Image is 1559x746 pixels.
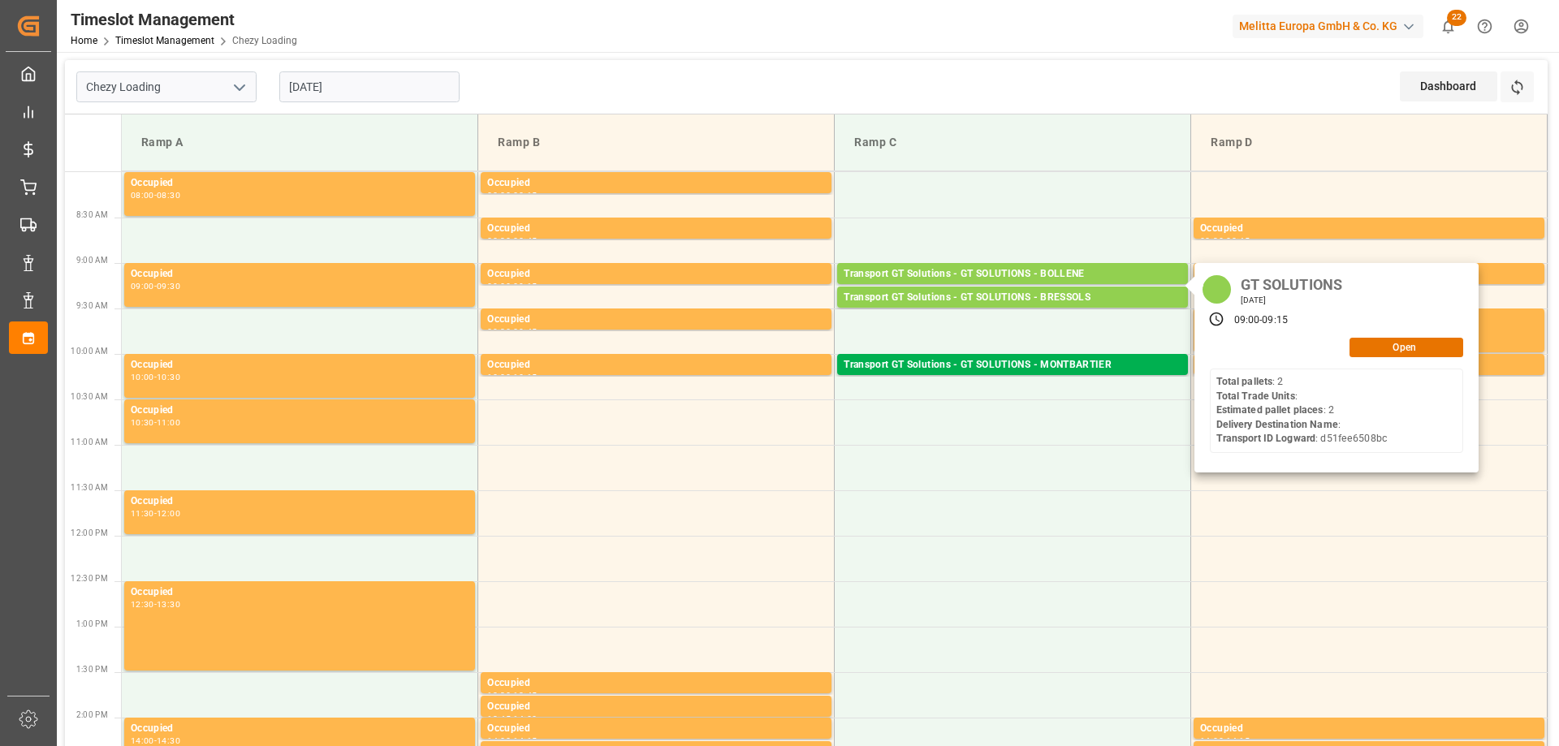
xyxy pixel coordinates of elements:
[844,373,1181,387] div: Pallets: 1,TU: 112,City: MONTBARTIER,Arrival: [DATE] 00:00:00
[76,71,257,102] input: Type to search/select
[71,347,108,356] span: 10:00 AM
[511,715,513,722] div: -
[71,35,97,46] a: Home
[157,737,180,744] div: 14:30
[487,175,825,192] div: Occupied
[76,619,108,628] span: 1:00 PM
[131,192,154,199] div: 08:00
[131,282,154,290] div: 09:00
[131,357,469,373] div: Occupied
[154,282,157,290] div: -
[154,510,157,517] div: -
[76,301,108,310] span: 9:30 AM
[1350,338,1463,357] button: Open
[1259,313,1262,328] div: -
[1447,10,1466,26] span: 22
[227,75,251,100] button: open menu
[511,737,513,744] div: -
[513,237,537,244] div: 08:45
[131,510,154,517] div: 11:30
[1216,376,1273,387] b: Total pallets
[487,721,825,737] div: Occupied
[487,192,511,199] div: 08:00
[157,192,180,199] div: 08:30
[513,373,537,381] div: 10:15
[1216,375,1387,446] div: : 2 : : 2 : : d51fee6508bc
[513,282,537,290] div: 09:15
[487,715,511,722] div: 13:45
[131,584,469,601] div: Occupied
[513,192,537,199] div: 08:15
[154,737,157,744] div: -
[71,392,108,401] span: 10:30 AM
[76,256,108,265] span: 9:00 AM
[157,282,180,290] div: 09:30
[487,282,511,290] div: 09:00
[1216,404,1324,416] b: Estimated pallet places
[1235,295,1349,306] div: [DATE]
[1234,313,1260,328] div: 09:00
[1200,721,1538,737] div: Occupied
[491,127,821,157] div: Ramp B
[1233,15,1423,38] div: Melitta Europa GmbH & Co. KG
[131,737,154,744] div: 14:00
[487,328,511,335] div: 09:30
[1226,737,1250,744] div: 14:15
[844,266,1181,282] div: Transport GT Solutions - GT SOLUTIONS - BOLLENE
[1466,8,1503,45] button: Help Center
[1204,127,1534,157] div: Ramp D
[487,266,825,282] div: Occupied
[513,328,537,335] div: 09:45
[76,710,108,719] span: 2:00 PM
[157,419,180,426] div: 11:00
[844,306,1181,320] div: Pallets: 1,TU: 84,City: BRESSOLS,Arrival: [DATE] 00:00:00
[844,282,1181,296] div: Pallets: 2,TU: ,City: BOLLENE,Arrival: [DATE] 00:00:00
[115,35,214,46] a: Timeslot Management
[1430,8,1466,45] button: show 22 new notifications
[71,574,108,583] span: 12:30 PM
[157,601,180,608] div: 13:30
[511,192,513,199] div: -
[513,692,537,699] div: 13:45
[71,7,297,32] div: Timeslot Management
[1216,390,1295,402] b: Total Trade Units
[1200,221,1538,237] div: Occupied
[131,494,469,510] div: Occupied
[1233,11,1430,41] button: Melitta Europa GmbH & Co. KG
[487,237,511,244] div: 08:30
[131,721,469,737] div: Occupied
[513,715,537,722] div: 14:00
[131,373,154,381] div: 10:00
[1224,737,1226,744] div: -
[131,266,469,282] div: Occupied
[487,692,511,699] div: 13:30
[1226,237,1250,244] div: 08:45
[487,357,825,373] div: Occupied
[279,71,460,102] input: DD-MM-YYYY
[511,328,513,335] div: -
[511,692,513,699] div: -
[1400,71,1497,101] div: Dashboard
[487,312,825,328] div: Occupied
[1235,271,1349,295] div: GT SOLUTIONS
[76,210,108,219] span: 8:30 AM
[487,699,825,715] div: Occupied
[131,403,469,419] div: Occupied
[154,419,157,426] div: -
[487,221,825,237] div: Occupied
[487,373,511,381] div: 10:00
[511,237,513,244] div: -
[487,737,511,744] div: 14:00
[131,419,154,426] div: 10:30
[848,127,1177,157] div: Ramp C
[154,373,157,381] div: -
[71,438,108,446] span: 11:00 AM
[1200,737,1224,744] div: 14:00
[513,737,537,744] div: 14:15
[487,675,825,692] div: Occupied
[154,601,157,608] div: -
[76,665,108,674] span: 1:30 PM
[154,192,157,199] div: -
[131,175,469,192] div: Occupied
[844,290,1181,306] div: Transport GT Solutions - GT SOLUTIONS - BRESSOLS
